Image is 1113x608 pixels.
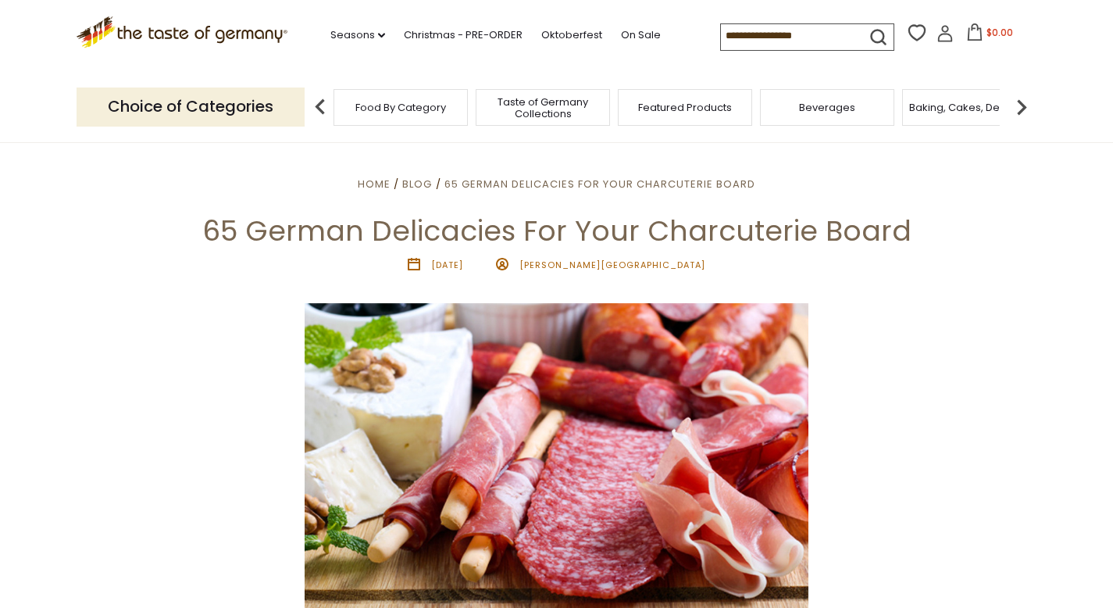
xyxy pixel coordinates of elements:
p: Choice of Categories [77,88,305,126]
a: Home [358,177,391,191]
a: 65 German Delicacies For Your Charcuterie Board [444,177,755,191]
a: Christmas - PRE-ORDER [404,27,523,44]
span: [PERSON_NAME][GEOGRAPHIC_DATA] [519,259,705,271]
a: Taste of Germany Collections [480,96,605,120]
a: Featured Products [638,102,732,113]
h1: 65 German Delicacies For Your Charcuterie Board [48,213,1065,249]
a: Blog [402,177,432,191]
time: [DATE] [431,259,463,271]
a: Baking, Cakes, Desserts [909,102,1030,113]
a: Oktoberfest [541,27,602,44]
span: $0.00 [986,26,1013,39]
a: Food By Category [355,102,446,113]
a: Beverages [799,102,855,113]
img: previous arrow [305,91,336,123]
a: Seasons [330,27,385,44]
img: next arrow [1006,91,1037,123]
a: On Sale [621,27,661,44]
button: $0.00 [957,23,1023,47]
